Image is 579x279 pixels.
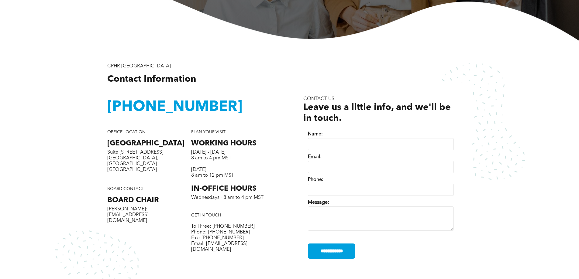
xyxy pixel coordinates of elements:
span: BOARD CONTACT [107,187,144,191]
label: Name: [308,131,454,137]
span: Contact Information [107,75,196,84]
label: Email: [308,154,454,160]
span: Suite [STREET_ADDRESS] [107,150,164,155]
span: [DATE] [191,167,206,172]
span: [GEOGRAPHIC_DATA], [GEOGRAPHIC_DATA] [GEOGRAPHIC_DATA] [107,156,158,172]
span: GET IN TOUCH [191,213,221,217]
span: 8 am to 12 pm MST [191,173,234,178]
span: BOARD CHAIR [107,197,159,204]
label: Message: [308,200,454,206]
span: Leave us a little info, and we'll be in touch. [303,103,451,123]
span: Email: [EMAIL_ADDRESS][DOMAIN_NAME] [191,241,247,252]
span: [PERSON_NAME]: [EMAIL_ADDRESS][DOMAIN_NAME] [107,207,149,223]
span: WORKING HOURS [191,140,257,147]
span: CONTACT US [303,97,334,101]
span: [PHONE_NUMBER] [107,100,242,114]
span: CPHR [GEOGRAPHIC_DATA] [107,64,171,69]
span: Wednesdays - 8 am to 4 pm MST [191,195,264,200]
span: Phone: [PHONE_NUMBER] [191,230,250,235]
span: Toll Free: [PHONE_NUMBER] [191,224,255,229]
span: [DATE] - [DATE] [191,150,226,155]
span: IN-OFFICE HOURS [191,185,257,192]
span: PLAN YOUR VISIT [191,130,226,134]
span: 8 am to 4 pm MST [191,156,231,161]
span: Fax: [PHONE_NUMBER] [191,236,244,240]
label: Phone: [308,177,454,183]
span: OFFICE LOCATION [107,130,146,134]
span: [GEOGRAPHIC_DATA] [107,140,184,147]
